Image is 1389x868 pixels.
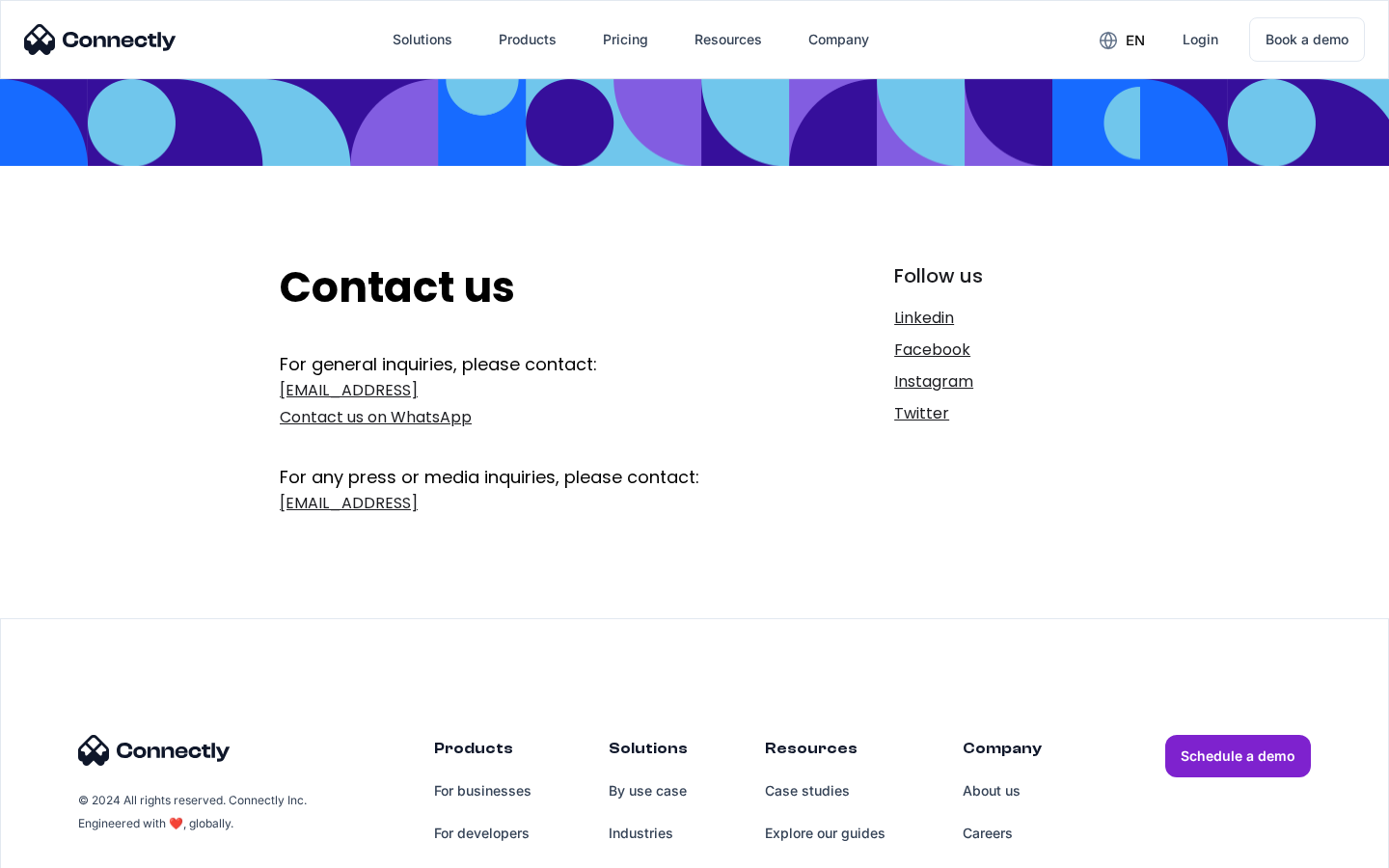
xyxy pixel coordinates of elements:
div: © 2024 All rights reserved. Connectly Inc. Engineered with ❤️, globally. [78,789,310,835]
a: Careers [963,812,1042,854]
div: Products [434,735,531,770]
a: Login [1167,16,1234,63]
div: Company [808,26,869,53]
img: Connectly Logo [24,24,177,55]
img: Connectly Logo [78,735,231,766]
div: en [1126,27,1145,54]
a: Book a demo [1249,17,1365,62]
a: Instagram [894,368,1109,395]
a: For developers [434,812,531,854]
a: Industries [609,812,688,854]
div: Company [963,735,1042,770]
div: Solutions [609,735,688,770]
a: Twitter [894,400,1109,427]
a: Linkedin [894,305,1109,332]
div: Solutions [393,26,452,53]
div: Products [499,26,557,53]
div: Resources [765,735,885,770]
a: For businesses [434,770,531,812]
div: Resources [694,26,762,53]
h2: Contact us [280,262,769,313]
div: Login [1183,26,1218,53]
a: About us [963,770,1042,812]
a: By use case [609,770,688,812]
div: For general inquiries, please contact: [280,352,769,377]
a: Facebook [894,337,1109,364]
div: Follow us [894,262,1109,289]
a: Explore our guides [765,812,885,854]
a: [EMAIL_ADDRESS] [280,490,769,517]
a: Case studies [765,770,885,812]
ul: Language list [39,834,116,861]
a: Pricing [587,16,664,63]
aside: Language selected: English [19,834,116,861]
div: For any press or media inquiries, please contact: [280,436,769,490]
a: [EMAIL_ADDRESS]Contact us on WhatsApp [280,377,769,431]
div: Pricing [603,26,648,53]
a: Schedule a demo [1165,735,1311,777]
